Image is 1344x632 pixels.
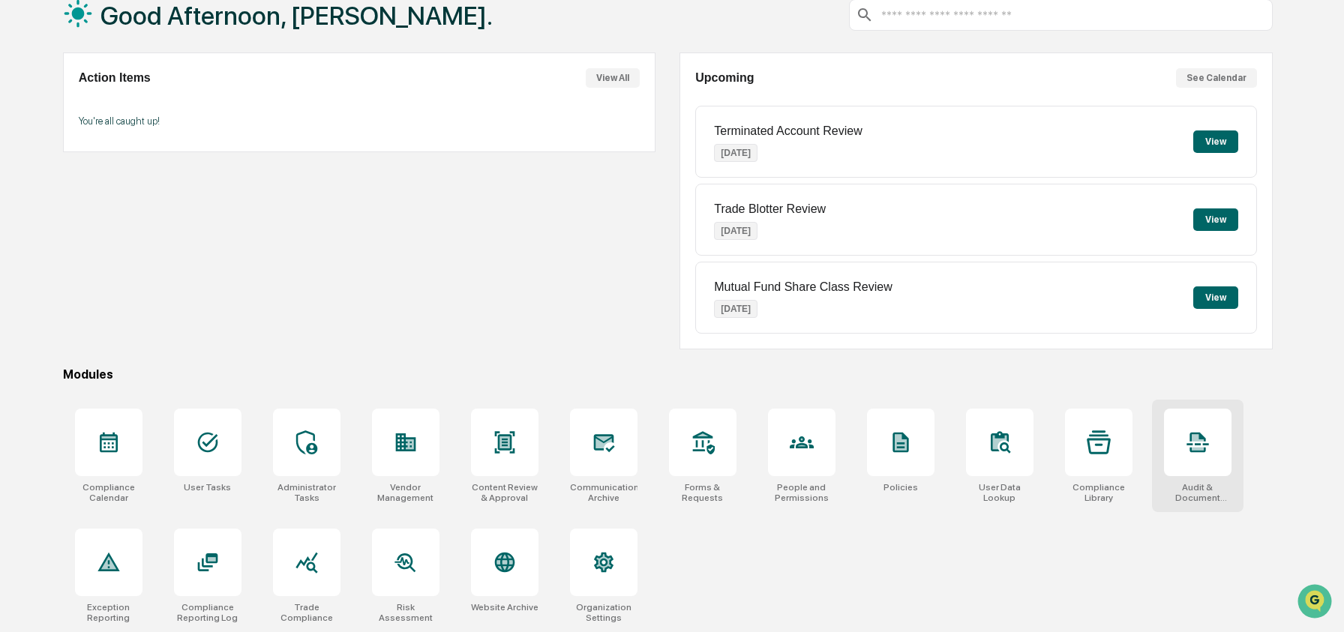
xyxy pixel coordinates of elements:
img: 1746055101610-c473b297-6a78-478c-a979-82029cc54cd1 [15,115,42,142]
p: Trade Blotter Review [714,202,826,216]
button: View [1193,130,1238,153]
a: 🔎Data Lookup [9,211,100,238]
div: People and Permissions [768,482,835,503]
div: 🖐️ [15,190,27,202]
div: User Tasks [184,482,231,493]
iframe: Open customer support [1296,583,1336,623]
div: Start new chat [51,115,246,130]
button: View All [586,68,640,88]
div: Organization Settings [570,602,637,623]
p: Mutual Fund Share Class Review [714,280,892,294]
div: 🗄️ [109,190,121,202]
span: Pylon [149,254,181,265]
div: Risk Assessment [372,602,439,623]
div: Trade Compliance [273,602,340,623]
div: Compliance Reporting Log [174,602,241,623]
p: How can we help? [15,31,273,55]
p: You're all caught up! [79,115,640,127]
div: Vendor Management [372,482,439,503]
span: Attestations [124,189,186,204]
p: Terminated Account Review [714,124,862,138]
p: [DATE] [714,144,757,162]
p: [DATE] [714,222,757,240]
div: Compliance Library [1065,482,1132,503]
p: [DATE] [714,300,757,318]
div: Policies [883,482,918,493]
div: Content Review & Approval [471,482,538,503]
h1: Good Afternoon, [PERSON_NAME]. [100,1,493,31]
button: View [1193,208,1238,231]
div: Modules [63,367,1273,382]
button: Start new chat [255,119,273,137]
div: User Data Lookup [966,482,1033,503]
h2: Action Items [79,71,151,85]
a: 🗄️Attestations [103,183,192,210]
a: Powered byPylon [106,253,181,265]
div: We're available if you need us! [51,130,190,142]
span: Preclearance [30,189,97,204]
div: 🔎 [15,219,27,231]
button: View [1193,286,1238,309]
span: Data Lookup [30,217,94,232]
a: 🖐️Preclearance [9,183,103,210]
div: Exception Reporting [75,602,142,623]
div: Audit & Document Logs [1164,482,1231,503]
h2: Upcoming [695,71,754,85]
div: Administrator Tasks [273,482,340,503]
div: Forms & Requests [669,482,736,503]
div: Website Archive [471,602,538,613]
button: See Calendar [1176,68,1257,88]
div: Communications Archive [570,482,637,503]
div: Compliance Calendar [75,482,142,503]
